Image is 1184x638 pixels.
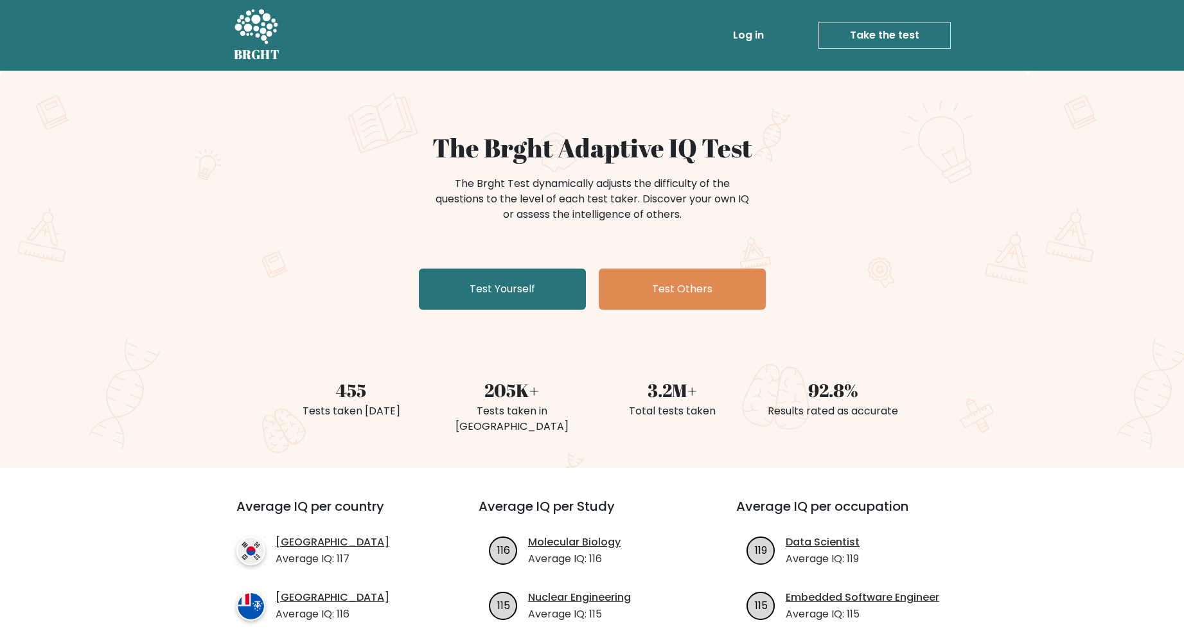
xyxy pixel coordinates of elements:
[276,590,389,605] a: [GEOGRAPHIC_DATA]
[234,47,280,62] h5: BRGHT
[276,551,389,567] p: Average IQ: 117
[497,598,510,612] text: 115
[528,607,631,622] p: Average IQ: 115
[279,377,424,403] div: 455
[755,542,767,557] text: 119
[755,598,768,612] text: 115
[276,535,389,550] a: [GEOGRAPHIC_DATA]
[236,592,265,621] img: country
[432,176,753,222] div: The Brght Test dynamically adjusts the difficulty of the questions to the level of each test take...
[818,22,951,49] a: Take the test
[276,607,389,622] p: Average IQ: 116
[599,269,766,310] a: Test Others
[761,377,906,403] div: 92.8%
[786,551,860,567] p: Average IQ: 119
[786,590,939,605] a: Embedded Software Engineer
[786,535,860,550] a: Data Scientist
[528,551,621,567] p: Average IQ: 116
[236,536,265,565] img: country
[600,403,745,419] div: Total tests taken
[528,590,631,605] a: Nuclear Engineering
[479,499,705,529] h3: Average IQ per Study
[600,377,745,403] div: 3.2M+
[728,22,769,48] a: Log in
[786,607,939,622] p: Average IQ: 115
[528,535,621,550] a: Molecular Biology
[439,403,585,434] div: Tests taken in [GEOGRAPHIC_DATA]
[761,403,906,419] div: Results rated as accurate
[279,403,424,419] div: Tests taken [DATE]
[419,269,586,310] a: Test Yourself
[234,5,280,66] a: BRGHT
[439,377,585,403] div: 205K+
[279,132,906,163] h1: The Brght Adaptive IQ Test
[497,542,510,557] text: 116
[736,499,963,529] h3: Average IQ per occupation
[236,499,432,529] h3: Average IQ per country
